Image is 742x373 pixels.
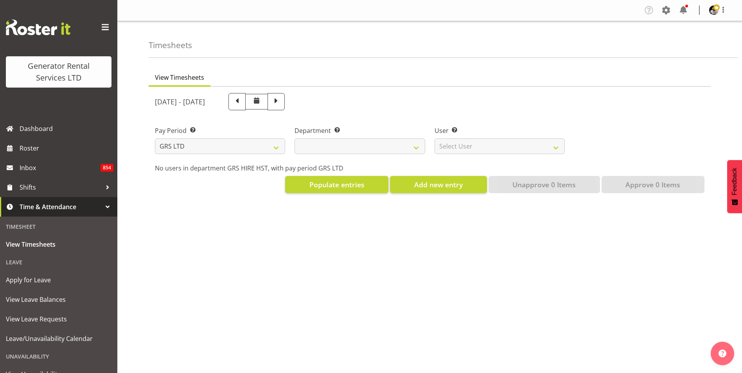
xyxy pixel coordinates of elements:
[2,235,115,254] a: View Timesheets
[2,309,115,329] a: View Leave Requests
[390,176,487,193] button: Add new entry
[285,176,388,193] button: Populate entries
[414,179,463,190] span: Add new entry
[101,164,113,172] span: 854
[20,201,102,213] span: Time & Attendance
[155,163,704,173] p: No users in department GRS HIRE HST, with pay period GRS LTD
[2,254,115,270] div: Leave
[155,73,204,82] span: View Timesheets
[719,350,726,357] img: help-xxl-2.png
[625,179,680,190] span: Approve 0 Items
[727,160,742,213] button: Feedback - Show survey
[20,142,113,154] span: Roster
[20,181,102,193] span: Shifts
[2,329,115,348] a: Leave/Unavailability Calendar
[6,20,70,35] img: Rosterit website logo
[309,179,365,190] span: Populate entries
[435,126,565,135] label: User
[6,333,111,344] span: Leave/Unavailability Calendar
[6,294,111,305] span: View Leave Balances
[2,290,115,309] a: View Leave Balances
[489,176,600,193] button: Unapprove 0 Items
[512,179,576,190] span: Unapprove 0 Items
[709,5,719,15] img: andrew-crenfeldtab2e0c3de70d43fd7286f7b271d34304.png
[731,168,738,195] span: Feedback
[2,348,115,364] div: Unavailability
[602,176,704,193] button: Approve 0 Items
[2,219,115,235] div: Timesheet
[14,60,104,84] div: Generator Rental Services LTD
[155,97,205,106] h5: [DATE] - [DATE]
[2,270,115,290] a: Apply for Leave
[20,123,113,134] span: Dashboard
[295,126,425,135] label: Department
[6,239,111,250] span: View Timesheets
[6,274,111,286] span: Apply for Leave
[149,41,192,50] h4: Timesheets
[20,162,101,174] span: Inbox
[155,126,285,135] label: Pay Period
[6,313,111,325] span: View Leave Requests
